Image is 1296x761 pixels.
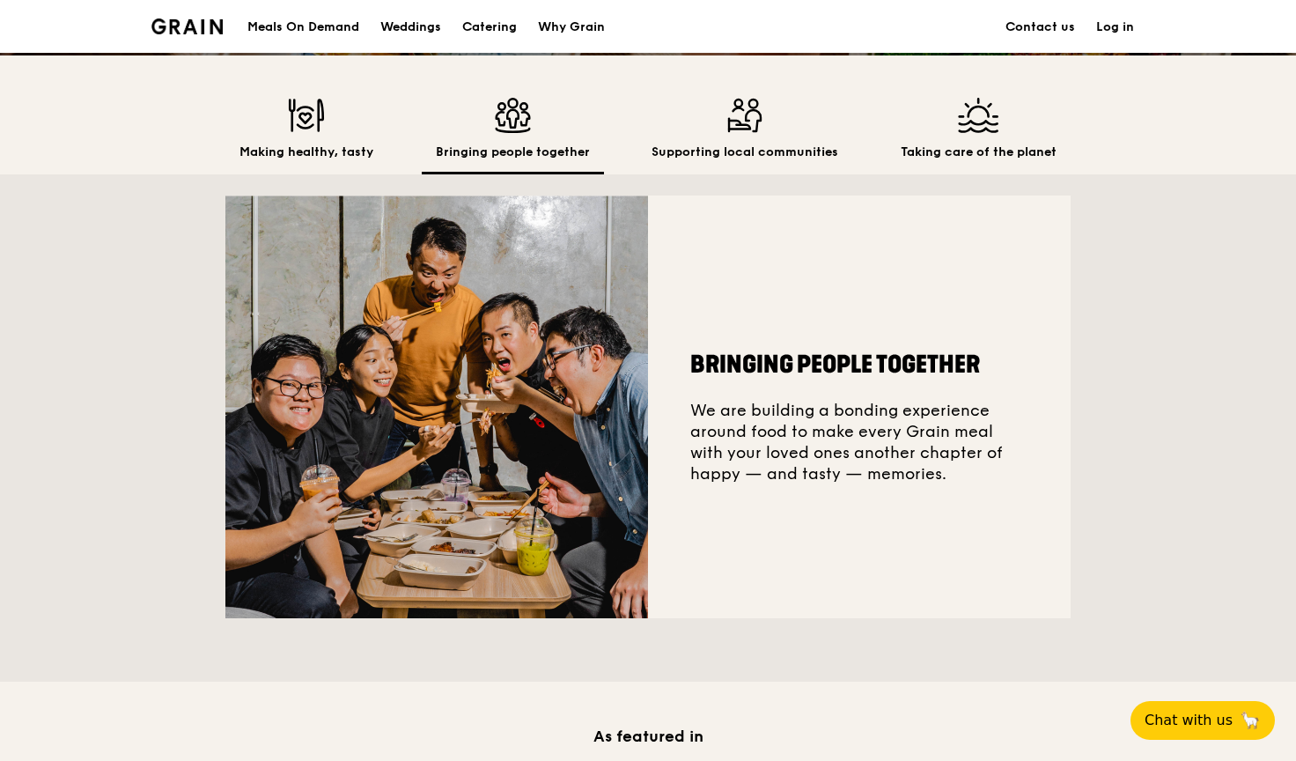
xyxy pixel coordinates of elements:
h2: Supporting local communities [652,144,838,161]
div: Weddings [380,1,441,54]
a: Catering [452,1,527,54]
h2: Bringing people together [690,349,1028,380]
div: We are building a bonding experience around food to make every Grain meal with your loved ones an... [648,196,1071,618]
img: Bringing people together [436,98,590,133]
div: Meals On Demand [247,1,359,54]
span: 🦙 [1240,710,1261,731]
span: Chat with us [1145,710,1233,731]
button: Chat with us🦙 [1130,701,1275,740]
img: Supporting local communities [652,98,838,133]
a: Weddings [370,1,452,54]
div: Why Grain [538,1,605,54]
div: Catering [462,1,517,54]
a: Why Grain [527,1,615,54]
a: Contact us [995,1,1086,54]
h2: Bringing people together [436,144,590,161]
img: Taking care of the planet [901,98,1057,133]
img: Bringing people together [225,196,648,618]
img: Grain [151,18,223,34]
h2: Taking care of the planet [901,144,1057,161]
h2: Making healthy, tasty [239,144,373,161]
a: Log in [1086,1,1145,54]
img: Making healthy, tasty [239,98,373,133]
h2: As featured in [225,724,1071,749]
